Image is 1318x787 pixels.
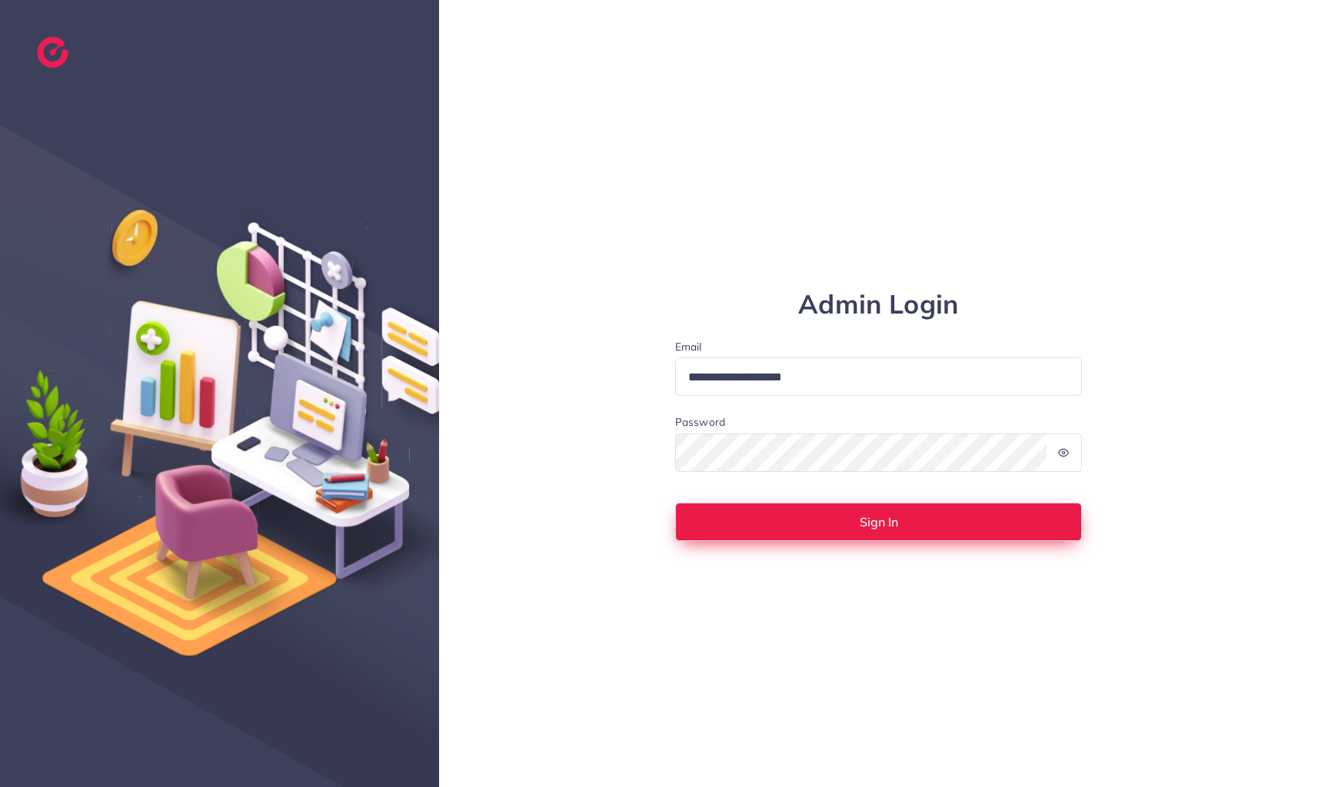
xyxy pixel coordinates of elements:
[37,37,68,68] img: logo
[675,503,1083,541] button: Sign In
[675,289,1083,320] h1: Admin Login
[675,414,725,430] label: Password
[860,516,898,528] span: Sign In
[675,339,1083,354] label: Email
